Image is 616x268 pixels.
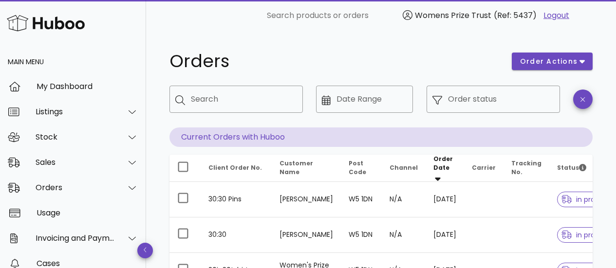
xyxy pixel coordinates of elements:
[272,217,341,253] td: [PERSON_NAME]
[415,10,491,21] span: Womens Prize Trust
[341,182,382,217] td: W5 1DN
[561,196,613,203] span: in progress
[36,158,115,167] div: Sales
[36,233,115,243] div: Invoicing and Payments
[426,182,464,217] td: [DATE]
[272,155,341,182] th: Customer Name
[201,217,272,253] td: 30:30
[37,82,138,91] div: My Dashboard
[349,159,366,176] span: Post Code
[7,13,85,34] img: Huboo Logo
[504,155,549,182] th: Tracking No.
[36,183,115,192] div: Orders
[341,217,382,253] td: W5 1DN
[169,53,500,70] h1: Orders
[543,10,569,21] a: Logout
[382,217,426,253] td: N/A
[494,10,537,21] span: (Ref: 5437)
[36,132,115,142] div: Stock
[512,53,593,70] button: order actions
[272,182,341,217] td: [PERSON_NAME]
[201,155,272,182] th: Client Order No.
[280,159,313,176] span: Customer Name
[201,182,272,217] td: 30:30 Pins
[36,107,115,116] div: Listings
[433,155,453,172] span: Order Date
[464,155,504,182] th: Carrier
[557,163,586,172] span: Status
[561,232,613,238] span: in progress
[382,155,426,182] th: Channel
[382,182,426,217] td: N/A
[341,155,382,182] th: Post Code
[520,56,578,67] span: order actions
[169,127,593,147] p: Current Orders with Huboo
[37,259,138,268] div: Cases
[208,163,262,172] span: Client Order No.
[426,155,464,182] th: Order Date: Sorted descending. Activate to remove sorting.
[390,163,418,172] span: Channel
[426,217,464,253] td: [DATE]
[472,163,496,172] span: Carrier
[511,159,541,176] span: Tracking No.
[37,208,138,217] div: Usage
